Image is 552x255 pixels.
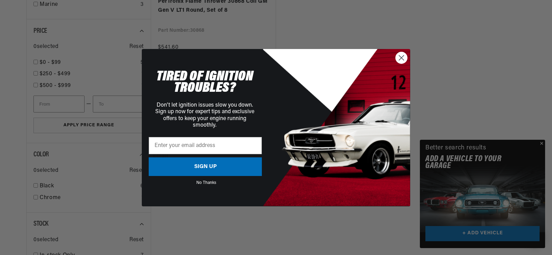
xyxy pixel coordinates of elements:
span: Don't let ignition issues slow you down. Sign up now for expert tips and exclusive offers to keep... [155,102,254,128]
span: TIRED OF IGNITION TROUBLES? [156,69,253,96]
button: SIGN UP [149,157,262,176]
button: Close dialog [395,52,407,64]
input: Enter your email address [149,137,262,154]
button: No Thanks [151,181,262,183]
